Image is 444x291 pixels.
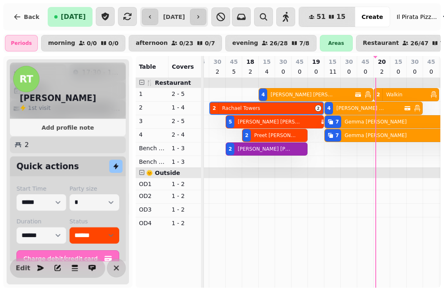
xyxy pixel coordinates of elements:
p: OD1 [139,180,165,188]
p: 3 [139,117,165,125]
p: 15 [328,58,336,66]
p: 4 [139,130,165,139]
span: RT [19,74,33,84]
button: Edit [15,260,31,276]
button: Create [355,7,389,27]
p: 30 [279,58,287,66]
p: 45 [296,58,303,66]
button: Charge debit/credit card [16,250,119,267]
p: Bench Left [139,144,165,152]
p: 1 - 2 [171,219,198,227]
span: [DATE] [61,14,86,20]
p: 45 [427,58,435,66]
button: evening26/287/8 [225,35,317,51]
span: 1 [28,105,32,111]
p: 0 [428,68,435,76]
p: [PERSON_NAME] [PERSON_NAME] [238,119,301,125]
p: 0 [313,68,319,76]
p: morning [48,40,75,47]
p: 26 / 47 [410,40,428,46]
p: 1 - 2 [171,192,198,200]
button: 5115 [299,7,356,27]
span: st [32,105,39,111]
span: Table [139,63,156,70]
p: 11 [329,68,336,76]
button: Back [7,7,46,27]
p: 30 [411,58,419,66]
p: 2 - 5 [171,90,198,98]
span: 15 [336,14,345,20]
button: [DATE] [48,7,92,27]
p: visit [28,104,51,112]
p: 5 [231,68,237,76]
p: Bench Right [139,158,165,166]
div: 2 [245,132,248,139]
button: Add profile note [13,122,123,133]
p: 1 - 3 [171,144,198,152]
p: 1 - 2 [171,180,198,188]
label: Party size [69,184,119,193]
p: 2 - 4 [171,130,198,139]
p: evening [232,40,258,47]
span: 51 [317,14,326,20]
p: 0 [296,68,303,76]
p: 2 - 5 [171,117,198,125]
p: 0 / 7 [205,40,215,46]
p: Walkin [386,91,402,98]
p: Gemma [PERSON_NAME] [345,119,407,125]
p: OD2 [139,192,165,200]
div: Areas [320,35,353,51]
div: 2 [213,105,216,112]
div: 2 [229,146,232,152]
span: Create [361,14,383,20]
p: 45 [230,58,238,66]
button: afternoon0/230/7 [129,35,222,51]
p: [PERSON_NAME] [PERSON_NAME] [238,146,291,152]
span: Covers [172,63,194,70]
span: Back [24,14,39,20]
p: 15 [394,58,402,66]
p: 2 [139,103,165,112]
p: 0 [362,68,369,76]
p: 0 / 0 [109,40,119,46]
span: 🍴 Restaurant [146,79,191,86]
p: 20 [378,58,386,66]
label: Duration [16,217,66,226]
p: 30 [345,58,353,66]
p: 18 [246,58,254,66]
p: 2 [25,140,29,150]
span: 🌞 Outside [146,170,180,176]
p: 2 [247,68,254,76]
p: 4 [264,68,270,76]
div: 4 [261,91,265,98]
span: Add profile note [20,125,116,130]
span: Edit [18,265,28,271]
p: 2 [214,68,221,76]
h2: Quick actions [16,161,79,172]
p: 1 [139,90,165,98]
p: [PERSON_NAME] Willan [336,105,388,112]
p: 1 - 2 [171,205,198,214]
label: Start Time [16,184,66,193]
p: 0 / 23 [179,40,193,46]
p: 15 [263,58,271,66]
p: 30 [213,58,221,66]
p: Gemma [PERSON_NAME] [345,132,407,139]
p: 0 / 0 [87,40,97,46]
div: 2 [377,91,380,98]
p: Preet [PERSON_NAME] [254,132,296,139]
p: 0 [280,68,287,76]
p: 1 - 3 [171,158,198,166]
div: 5 [229,119,232,125]
p: 45 [361,58,369,66]
h2: [PERSON_NAME] [20,92,96,104]
p: OD3 [139,205,165,214]
p: afternoon [136,40,168,47]
div: Periods [5,35,38,51]
span: Il Pirata Pizzata [397,13,438,21]
div: 7 [335,119,339,125]
p: 2 [379,68,385,76]
p: 0 [346,68,352,76]
div: 4 [327,105,331,112]
button: morning0/00/0 [41,35,125,51]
